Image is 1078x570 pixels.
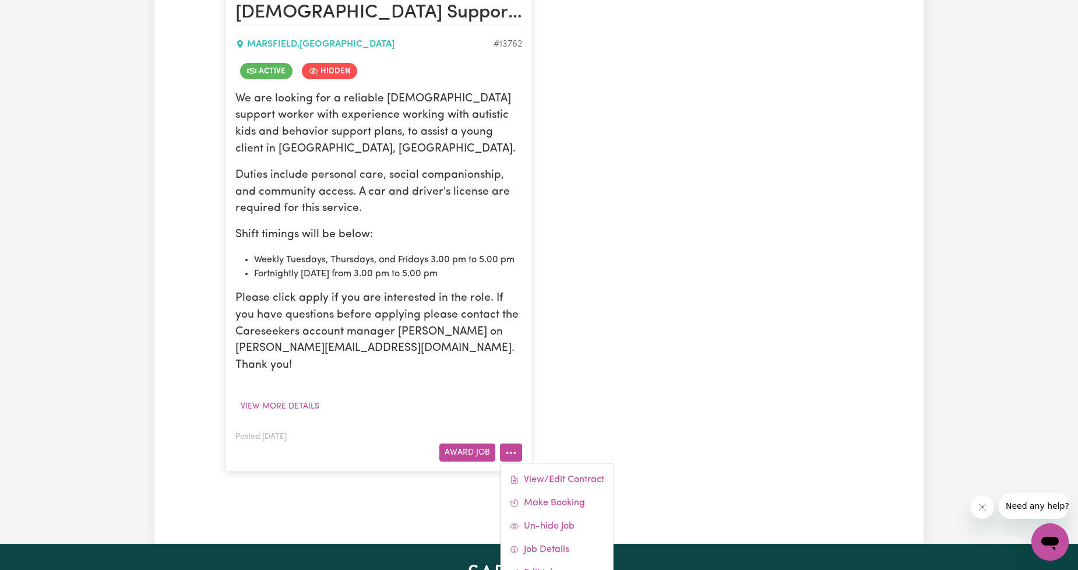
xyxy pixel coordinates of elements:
p: Shift timings will be below: [235,227,522,244]
iframe: Button to launch messaging window [1031,523,1069,561]
p: Duties include personal care, social companionship, and community access. A car and driver's lice... [235,167,522,217]
h2: Female Support Worker Needed In Marsfield, NSW [235,2,522,25]
a: Make Booking [501,491,614,515]
button: More options [500,444,522,462]
button: Award Job [439,444,495,462]
p: Please click apply if you are interested in the role. If you have questions before applying pleas... [235,290,522,374]
span: Posted: [DATE] [235,433,287,441]
span: Job is active [240,63,293,79]
a: View/Edit Contract [501,468,614,491]
a: Un-hide Job [501,515,614,538]
a: Job Details [501,538,614,561]
li: Weekly Tuesdays, Thursdays, and Fridays 3.00 pm to 5.00 pm [254,253,522,267]
div: MARSFIELD , [GEOGRAPHIC_DATA] [235,37,494,51]
button: View more details [235,397,325,416]
span: Job is hidden [302,63,357,79]
iframe: Message from company [999,493,1069,519]
li: Fortnightly [DATE] from 3.00 pm to 5.00 pm [254,267,522,281]
div: Job ID #13762 [494,37,522,51]
iframe: Close message [971,495,994,519]
span: Need any help? [7,8,71,17]
p: We are looking for a reliable [DEMOGRAPHIC_DATA] support worker with experience working with auti... [235,91,522,158]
